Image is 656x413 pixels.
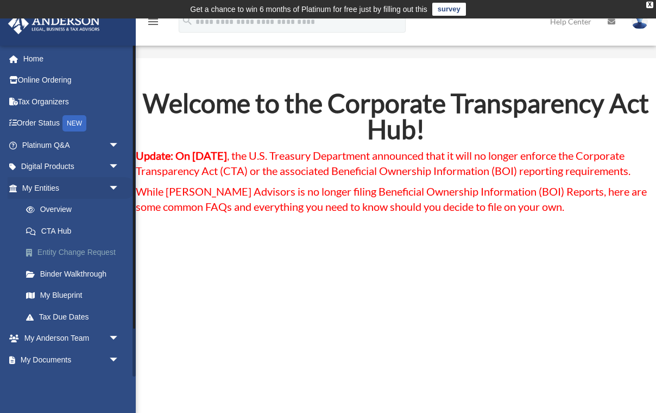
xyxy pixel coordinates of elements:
[8,91,136,112] a: Tax Organizers
[109,134,130,157] span: arrow_drop_down
[8,371,136,392] a: Online Learningarrow_drop_down
[109,371,130,393] span: arrow_drop_down
[8,328,136,349] a: My Anderson Teamarrow_drop_down
[8,48,136,70] a: Home
[8,70,136,91] a: Online Ordering
[136,149,630,177] span: , the U.S. Treasury Department announced that it will no longer enforce the Corporate Transparenc...
[15,199,136,221] a: Overview
[5,13,103,34] img: Anderson Advisors Platinum Portal
[136,90,656,148] h2: Welcome to the Corporate Transparency Act Hub!
[646,2,653,8] div: close
[136,185,647,213] span: While [PERSON_NAME] Advisors is no longer filing Beneficial Ownership Information (BOI) Reports, ...
[181,15,193,27] i: search
[8,134,136,156] a: Platinum Q&Aarrow_drop_down
[15,263,136,285] a: Binder Walkthrough
[190,3,427,16] div: Get a chance to win 6 months of Platinum for free just by filling out this
[8,349,136,371] a: My Documentsarrow_drop_down
[147,15,160,28] i: menu
[109,177,130,199] span: arrow_drop_down
[109,349,130,371] span: arrow_drop_down
[147,19,160,28] a: menu
[632,14,648,29] img: User Pic
[432,3,466,16] a: survey
[62,115,86,132] div: NEW
[136,149,227,162] strong: Update: On [DATE]
[8,112,136,135] a: Order StatusNEW
[8,177,136,199] a: My Entitiesarrow_drop_down
[109,328,130,350] span: arrow_drop_down
[15,242,136,264] a: Entity Change Request
[15,306,136,328] a: Tax Due Dates
[109,156,130,178] span: arrow_drop_down
[15,285,136,306] a: My Blueprint
[15,220,130,242] a: CTA Hub
[8,156,136,178] a: Digital Productsarrow_drop_down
